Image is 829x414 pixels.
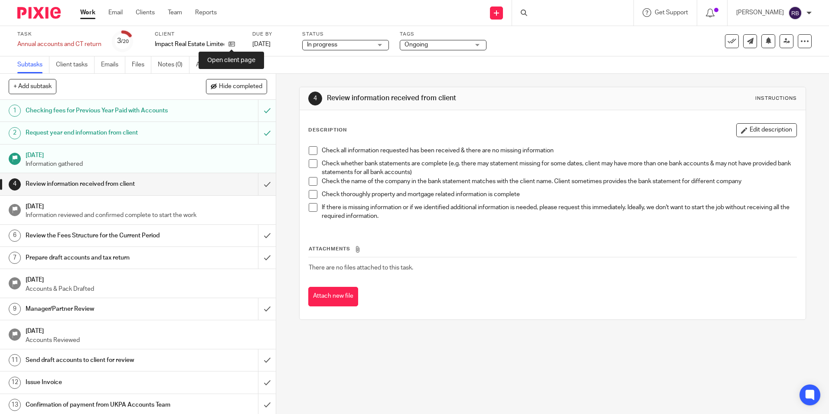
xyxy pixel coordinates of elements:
[655,10,688,16] span: Get Support
[302,31,389,38] label: Status
[136,8,155,17] a: Clients
[308,287,358,306] button: Attach new file
[327,94,571,103] h1: Review information received from client
[405,42,428,48] span: Ongoing
[26,285,268,293] p: Accounts & Pack Drafted
[195,8,217,17] a: Reports
[155,31,242,38] label: Client
[322,146,796,155] p: Check all information requested has been received & there are no missing information
[26,302,175,315] h1: Manager/Partner Review
[736,8,784,17] p: [PERSON_NAME]
[26,177,175,191] h1: Review information received from client
[26,104,175,117] h1: Checking fees for Previous Year Paid with Accounts
[17,31,101,38] label: Task
[108,8,123,17] a: Email
[322,203,796,221] p: If there is missing information or if we identified additional information is needed, please requ...
[17,40,101,49] div: Annual accounts and CT return
[9,303,21,315] div: 9
[155,40,224,49] p: Impact Real Estate Limited
[117,36,129,46] div: 3
[26,126,175,139] h1: Request year end information from client
[219,83,262,90] span: Hide completed
[9,230,21,242] div: 6
[26,354,175,367] h1: Send draft accounts to client for review
[736,123,797,137] button: Edit description
[26,325,268,335] h1: [DATE]
[252,31,291,38] label: Due by
[206,79,267,94] button: Hide completed
[322,177,796,186] p: Check the name of the company in the bank statement matches with the client name. Client sometime...
[26,336,268,345] p: Accounts Reviewed
[788,6,802,20] img: svg%3E
[56,56,95,73] a: Client tasks
[26,211,268,220] p: Information reviewed and confirmed complete to start the work
[121,39,129,44] small: /20
[9,178,21,191] div: 4
[400,31,486,38] label: Tags
[17,56,49,73] a: Subtasks
[9,399,21,411] div: 13
[158,56,189,73] a: Notes (0)
[80,8,95,17] a: Work
[9,105,21,117] div: 1
[9,252,21,264] div: 7
[308,127,347,134] p: Description
[9,79,56,94] button: + Add subtask
[26,229,175,242] h1: Review the Fees Structure for the Current Period
[26,160,268,168] p: Information gathered
[101,56,125,73] a: Emails
[9,354,21,366] div: 11
[26,251,175,264] h1: Prepare draft accounts and tax return
[322,159,796,177] p: Check whether bank statements are complete (e.g. there may statement missing for some dates, clie...
[168,8,182,17] a: Team
[755,95,797,102] div: Instructions
[26,398,175,411] h1: Confirmation of payment from UKPA Accounts Team
[252,41,271,47] span: [DATE]
[308,92,322,105] div: 4
[309,265,413,271] span: There are no files attached to this task.
[26,200,268,211] h1: [DATE]
[26,273,268,284] h1: [DATE]
[9,127,21,139] div: 2
[132,56,151,73] a: Files
[9,377,21,389] div: 12
[17,7,61,19] img: Pixie
[26,149,268,160] h1: [DATE]
[309,246,350,251] span: Attachments
[322,190,796,199] p: Check thoroughly property and mortgage related information is complete
[26,376,175,389] h1: Issue Invoice
[307,42,337,48] span: In progress
[196,56,229,73] a: Audit logs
